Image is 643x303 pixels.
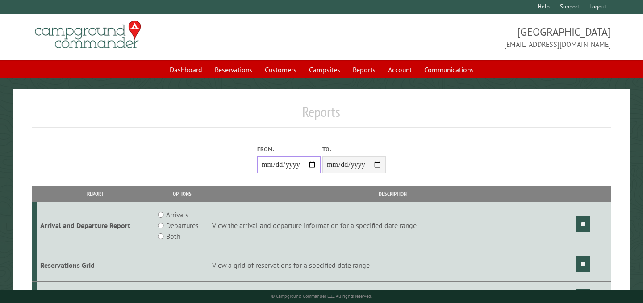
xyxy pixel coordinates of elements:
th: Options [154,186,210,202]
a: Campsites [304,61,346,78]
th: Report [37,186,154,202]
td: View the arrival and departure information for a specified date range [211,202,575,249]
h1: Reports [32,103,611,128]
label: From: [257,145,321,154]
th: Description [211,186,575,202]
td: View a grid of reservations for a specified date range [211,249,575,282]
a: Customers [259,61,302,78]
small: © Campground Commander LLC. All rights reserved. [271,293,372,299]
a: Reports [347,61,381,78]
td: Arrival and Departure Report [37,202,154,249]
img: Campground Commander [32,17,144,52]
a: Communications [419,61,479,78]
a: Reservations [209,61,258,78]
label: To: [322,145,386,154]
a: Account [383,61,417,78]
label: Departures [166,220,199,231]
label: Arrivals [166,209,188,220]
a: Dashboard [164,61,208,78]
span: [GEOGRAPHIC_DATA] [EMAIL_ADDRESS][DOMAIN_NAME] [321,25,611,50]
label: Both [166,231,180,241]
td: Reservations Grid [37,249,154,282]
